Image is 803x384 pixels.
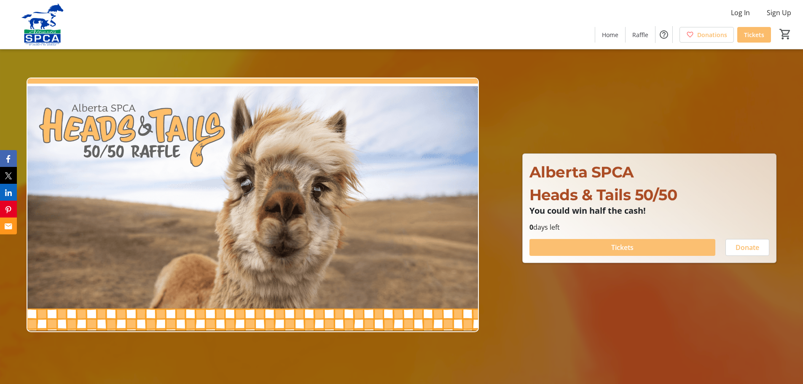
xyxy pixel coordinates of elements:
a: Home [595,27,625,43]
button: Log In [724,6,757,19]
span: Heads & Tails 50/50 [529,185,677,204]
p: days left [529,222,769,232]
button: Sign Up [760,6,798,19]
span: Sign Up [767,8,791,18]
button: Help [655,26,672,43]
img: Campaign CTA Media Photo [27,78,479,332]
span: Home [602,30,618,39]
p: You could win half the cash! [529,206,769,215]
button: Donate [725,239,769,256]
span: Donations [697,30,727,39]
a: Raffle [626,27,655,43]
span: 0 [529,223,533,232]
a: Donations [679,27,734,43]
span: Log In [731,8,750,18]
span: Alberta SPCA [529,163,634,181]
span: Raffle [632,30,648,39]
span: Tickets [744,30,764,39]
img: Alberta SPCA's Logo [5,3,80,46]
span: Tickets [611,242,634,252]
button: Cart [778,27,793,42]
span: Donate [736,242,759,252]
a: Tickets [737,27,771,43]
button: Tickets [529,239,715,256]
